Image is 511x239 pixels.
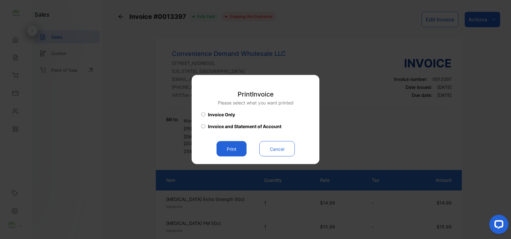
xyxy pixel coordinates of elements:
[208,111,235,118] span: Invoice Only
[484,212,511,239] iframe: LiveChat chat widget
[217,141,247,157] button: Print
[208,123,281,130] span: Invoice and Statement of Account
[218,99,294,106] p: Please select what you want printed
[259,141,295,157] button: Cancel
[218,89,294,99] p: Print Invoice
